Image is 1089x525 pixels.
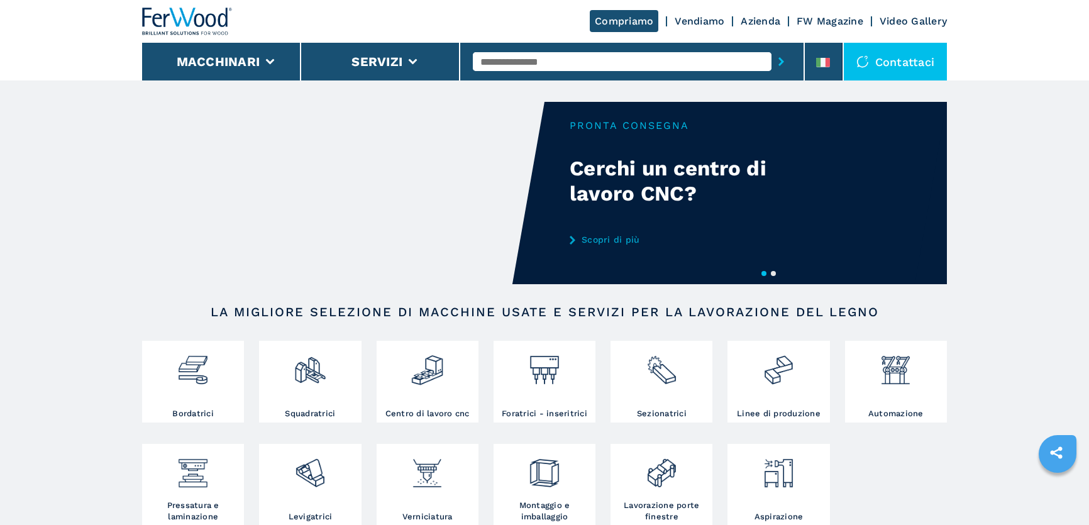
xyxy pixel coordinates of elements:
a: Azienda [741,15,780,27]
img: foratrici_inseritrici_2.png [528,344,561,387]
img: linee_di_produzione_2.png [762,344,795,387]
img: montaggio_imballaggio_2.png [528,447,561,490]
h3: Montaggio e imballaggio [497,500,592,522]
div: Contattaci [844,43,948,80]
img: sezionatrici_2.png [645,344,678,387]
img: automazione.png [879,344,912,387]
video: Your browser does not support the video tag. [142,102,544,284]
h3: Verniciatura [402,511,453,522]
button: Servizi [351,54,402,69]
a: Video Gallery [880,15,947,27]
button: submit-button [771,47,791,76]
img: pressa-strettoia.png [176,447,209,490]
img: bordatrici_1.png [176,344,209,387]
img: Ferwood [142,8,233,35]
a: Vendiamo [675,15,724,27]
img: aspirazione_1.png [762,447,795,490]
h3: Squadratrici [285,408,335,419]
button: Macchinari [177,54,260,69]
img: verniciatura_1.png [411,447,444,490]
button: 1 [761,271,766,276]
img: lavorazione_porte_finestre_2.png [645,447,678,490]
img: levigatrici_2.png [294,447,327,490]
h3: Centro di lavoro cnc [385,408,470,419]
h3: Aspirazione [755,511,804,522]
h3: Sezionatrici [637,408,687,419]
a: sharethis [1041,437,1072,468]
h3: Linee di produzione [737,408,821,419]
a: Bordatrici [142,341,244,423]
img: centro_di_lavoro_cnc_2.png [411,344,444,387]
h3: Lavorazione porte finestre [614,500,709,522]
a: Linee di produzione [727,341,829,423]
a: FW Magazine [797,15,863,27]
button: 2 [771,271,776,276]
a: Compriamo [590,10,658,32]
a: Sezionatrici [611,341,712,423]
a: Foratrici - inseritrici [494,341,595,423]
a: Squadratrici [259,341,361,423]
h3: Pressatura e laminazione [145,500,241,522]
a: Centro di lavoro cnc [377,341,478,423]
h3: Levigatrici [289,511,333,522]
img: squadratrici_2.png [294,344,327,387]
a: Automazione [845,341,947,423]
a: Scopri di più [570,235,816,245]
h3: Bordatrici [172,408,214,419]
h2: LA MIGLIORE SELEZIONE DI MACCHINE USATE E SERVIZI PER LA LAVORAZIONE DEL LEGNO [182,304,907,319]
img: Contattaci [856,55,869,68]
h3: Automazione [868,408,924,419]
h3: Foratrici - inseritrici [502,408,587,419]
